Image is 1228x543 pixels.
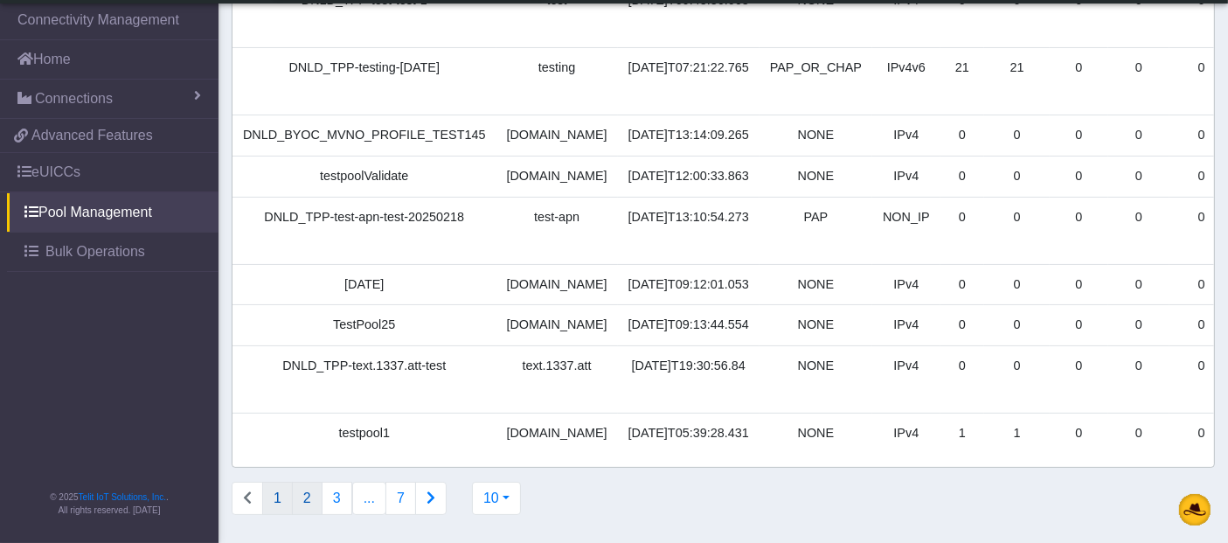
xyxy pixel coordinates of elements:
[507,126,607,145] div: [DOMAIN_NAME]
[232,48,496,115] td: DNLD_TPP-testing-[DATE]
[883,275,930,295] div: IPv4
[770,167,862,186] div: NONE
[628,126,749,145] div: [DATE]T13:14:09.265
[507,357,607,376] div: text.1337.att
[1108,305,1169,346] td: 0
[770,275,862,295] div: NONE
[984,157,1050,198] td: 0
[1050,264,1108,305] td: 0
[770,316,862,335] div: NONE
[1050,115,1108,157] td: 0
[770,126,862,145] div: NONE
[322,482,352,515] button: 3
[232,305,496,346] td: TestPool25
[45,241,145,262] span: Bulk Operations
[984,413,1050,453] td: 1
[232,157,496,198] td: testpoolValidate
[262,482,293,515] button: 1
[352,482,386,515] button: ...
[232,345,496,413] td: DNLD_TPP-text.1337.att-test
[31,125,153,146] span: Advanced Features
[940,413,985,453] td: 1
[1108,264,1169,305] td: 0
[940,48,985,115] td: 21
[7,193,219,232] a: Pool Management
[628,424,749,443] div: [DATE]T05:39:28.431
[507,208,607,227] div: test-apn
[232,264,496,305] td: [DATE]
[472,482,521,515] button: 10
[940,305,985,346] td: 0
[232,115,496,157] td: DNLD_BYOC_MVNO_PROFILE_TEST145
[1108,413,1169,453] td: 0
[628,59,749,78] div: [DATE]T07:21:22.765
[883,424,930,443] div: IPv4
[507,59,607,78] div: testing
[628,167,749,186] div: [DATE]T12:00:33.863
[984,48,1050,115] td: 21
[984,305,1050,346] td: 0
[1050,345,1108,413] td: 0
[507,167,607,186] div: [DOMAIN_NAME]
[1108,115,1169,157] td: 0
[232,482,447,515] nav: Connections list navigation
[883,59,930,78] div: IPv4v6
[883,357,930,376] div: IPv4
[883,126,930,145] div: IPv4
[1050,305,1108,346] td: 0
[1050,157,1108,198] td: 0
[883,167,930,186] div: IPv4
[770,208,862,227] div: PAP
[507,275,607,295] div: [DOMAIN_NAME]
[35,88,113,109] span: Connections
[628,357,749,376] div: [DATE]T19:30:56.84
[940,264,985,305] td: 0
[984,197,1050,264] td: 0
[1108,157,1169,198] td: 0
[1050,48,1108,115] td: 0
[883,208,930,227] div: NON_IP
[1108,197,1169,264] td: 0
[984,345,1050,413] td: 0
[1108,345,1169,413] td: 0
[984,115,1050,157] td: 0
[385,482,416,515] button: 7
[940,197,985,264] td: 0
[1050,413,1108,453] td: 0
[1108,48,1169,115] td: 0
[79,492,166,502] a: Telit IoT Solutions, Inc.
[770,424,862,443] div: NONE
[883,316,930,335] div: IPv4
[292,482,323,515] button: 2
[232,197,496,264] td: DNLD_TPP-test-apn-test-20250218
[984,264,1050,305] td: 0
[507,316,607,335] div: [DOMAIN_NAME]
[770,357,862,376] div: NONE
[232,413,496,453] td: testpool1
[940,157,985,198] td: 0
[628,275,749,295] div: [DATE]T09:12:01.053
[940,115,985,157] td: 0
[940,345,985,413] td: 0
[7,233,219,271] a: Bulk Operations
[628,316,749,335] div: [DATE]T09:13:44.554
[628,208,749,227] div: [DATE]T13:10:54.273
[770,59,862,78] div: PAP_OR_CHAP
[1050,197,1108,264] td: 0
[507,424,607,443] div: [DOMAIN_NAME]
